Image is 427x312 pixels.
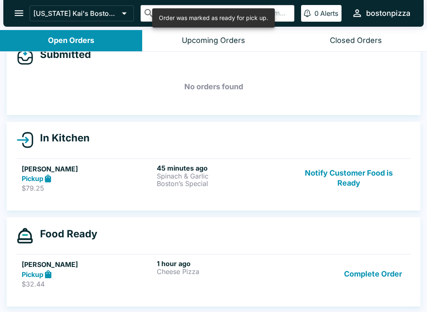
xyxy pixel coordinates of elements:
[22,184,153,192] p: $79.25
[341,259,405,288] button: Complete Order
[22,259,153,269] h5: [PERSON_NAME]
[33,132,90,144] h4: In Kitchen
[292,164,405,193] button: Notify Customer Food is Ready
[157,259,289,268] h6: 1 hour ago
[33,48,91,61] h4: Submitted
[22,270,43,279] strong: Pickup
[22,164,153,174] h5: [PERSON_NAME]
[157,164,289,172] h6: 45 minutes ago
[348,4,414,22] button: bostonpizza
[157,268,289,275] p: Cheese Pizza
[17,254,410,293] a: [PERSON_NAME]Pickup$32.441 hour agoCheese PizzaComplete Order
[17,159,410,198] a: [PERSON_NAME]Pickup$79.2545 minutes agoSpinach & GarlicBoston’s SpecialNotify Customer Food is Ready
[8,3,30,24] button: open drawer
[157,172,289,180] p: Spinach & Garlic
[314,9,319,18] p: 0
[366,8,410,18] div: bostonpizza
[30,5,134,21] button: [US_STATE] Kai's Boston Pizza
[22,280,153,288] p: $32.44
[182,36,245,45] div: Upcoming Orders
[157,180,289,187] p: Boston’s Special
[330,36,382,45] div: Closed Orders
[33,228,97,240] h4: Food Ready
[17,72,410,102] h5: No orders found
[320,9,338,18] p: Alerts
[48,36,94,45] div: Open Orders
[159,11,268,25] div: Order was marked as ready for pick up.
[22,174,43,183] strong: Pickup
[33,9,118,18] p: [US_STATE] Kai's Boston Pizza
